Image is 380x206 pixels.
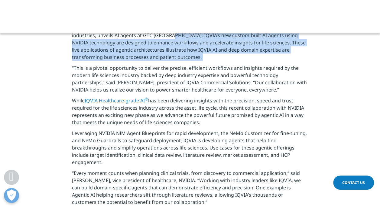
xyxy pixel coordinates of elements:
[72,97,308,130] p: While has been delivering insights with the precision, speed and trust required for the life scie...
[342,180,365,185] span: Contact Us
[85,97,148,104] a: IQVIA Healthcare-grade AI®
[333,175,374,190] a: Contact Us
[145,96,148,102] sup: ®
[72,17,308,64] p: --( )– IQVIA (NYSE:IQV), a leading global provider of clinical research services, commercial insi...
[72,64,308,97] p: “This is a pivotal opportunity to deliver the precise, efficient workflows and insights required ...
[4,188,19,203] button: Open Preferences
[72,130,308,169] p: Leveraging NVIDIA NIM Agent Blueprints for rapid development, the NeMo Customizer for fine-tuning...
